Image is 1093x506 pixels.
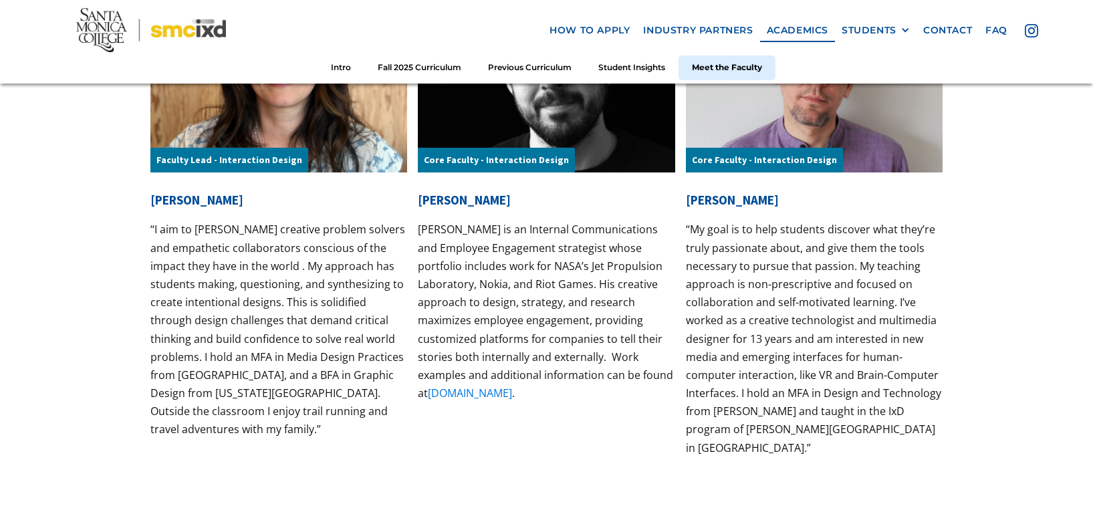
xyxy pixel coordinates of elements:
[585,55,679,80] a: Student Insights
[543,17,636,42] a: how to apply
[636,17,759,42] a: industry partners
[1025,23,1038,37] img: icon - instagram
[318,55,364,80] a: Intro
[76,8,225,51] img: Santa Monica College - SMC IxD logo
[686,221,943,457] p: “My goal is to help students discover what they’re truly passionate about, and give them the tool...
[679,55,775,80] a: Meet the Faculty
[150,221,407,438] p: “I aim to [PERSON_NAME] creative problem solvers and empathetic collaborators conscious of the im...
[428,386,512,400] a: [DOMAIN_NAME]
[842,24,896,35] div: STUDENTS
[979,17,1014,42] a: faq
[150,193,407,208] h3: [PERSON_NAME]
[418,193,675,208] h3: [PERSON_NAME]
[760,17,835,42] a: Academics
[917,17,979,42] a: contact
[150,148,308,172] div: Faculty Lead - Interaction Design
[475,55,585,80] a: Previous Curriculum
[686,193,943,208] h3: [PERSON_NAME]
[686,148,843,172] div: Core Faculty - Interaction Design
[418,221,675,402] p: [PERSON_NAME] is an Internal Communications and Employee Engagement strategist whose portfolio in...
[364,55,475,80] a: Fall 2025 Curriculum
[842,24,910,35] div: STUDENTS
[418,148,575,172] div: Core Faculty - Interaction Design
